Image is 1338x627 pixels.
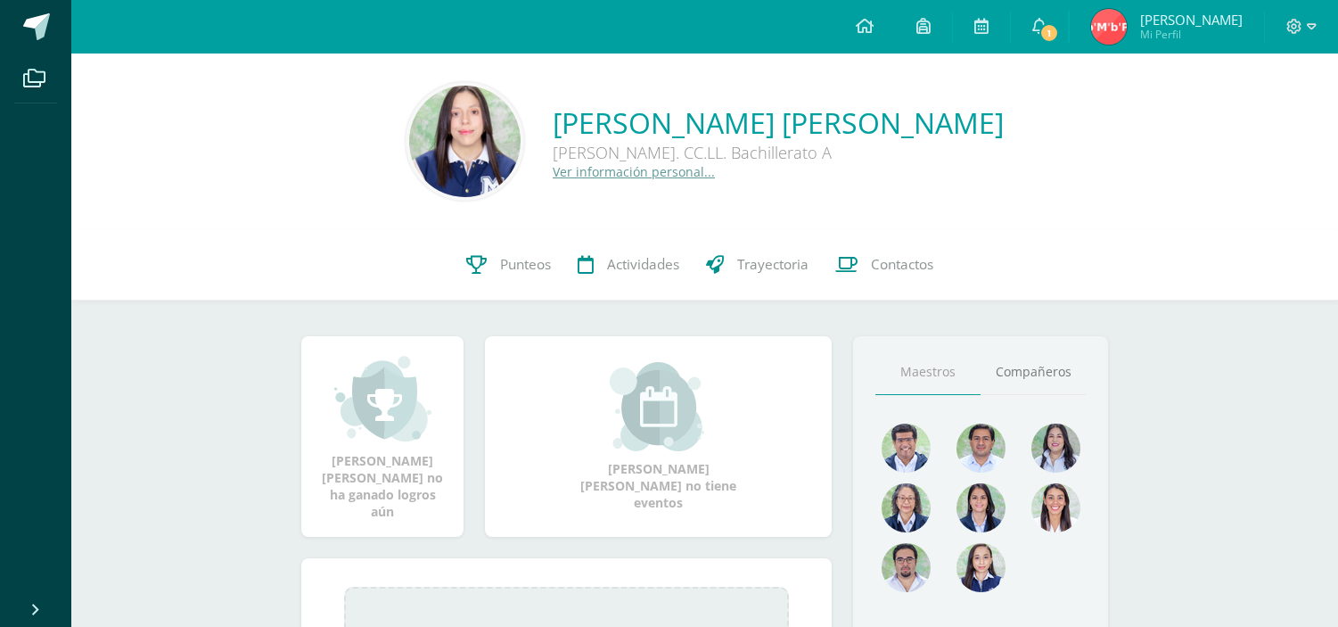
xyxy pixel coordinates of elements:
img: ca3c5678045a47df34288d126a1d4061.png [1091,9,1127,45]
span: Trayectoria [737,255,809,274]
span: [PERSON_NAME] [1140,11,1243,29]
img: d4e0c534ae446c0d00535d3bb96704e9.png [956,483,1006,532]
div: [PERSON_NAME] [PERSON_NAME] no tiene eventos [570,362,748,511]
a: Punteos [453,229,564,301]
img: event_small.png [610,362,707,451]
a: Maestros [875,350,981,395]
span: Actividades [607,255,679,274]
a: Contactos [822,229,947,301]
a: Actividades [564,229,693,301]
span: Contactos [871,255,933,274]
a: Compañeros [981,350,1086,395]
a: Trayectoria [693,229,822,301]
span: 1 [1039,23,1059,43]
a: Ver información personal... [553,163,715,180]
img: e0582db7cc524a9960c08d03de9ec803.png [956,543,1006,592]
img: 38d188cc98c34aa903096de2d1c9671e.png [1031,483,1080,532]
img: achievement_small.png [334,354,431,443]
img: 576653604e9d30cb4d64599c1ed014c5.png [409,86,521,197]
a: [PERSON_NAME] [PERSON_NAME] [553,103,1004,142]
div: [PERSON_NAME] [PERSON_NAME] no ha ganado logros aún [319,354,446,520]
img: 1e7bfa517bf798cc96a9d855bf172288.png [956,424,1006,473]
img: 1934cc27df4ca65fd091d7882280e9dd.png [1031,424,1080,473]
img: 68491b968eaf45af92dd3338bd9092c6.png [882,483,931,532]
img: 484afa508d8d35e59a7ea9d5d4640c41.png [882,424,931,473]
div: [PERSON_NAME]. CC.LL. Bachillerato A [553,142,1004,163]
img: d7e1be39c7a5a7a89cfb5608a6c66141.png [882,543,931,592]
span: Mi Perfil [1140,27,1243,42]
span: Punteos [500,255,551,274]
